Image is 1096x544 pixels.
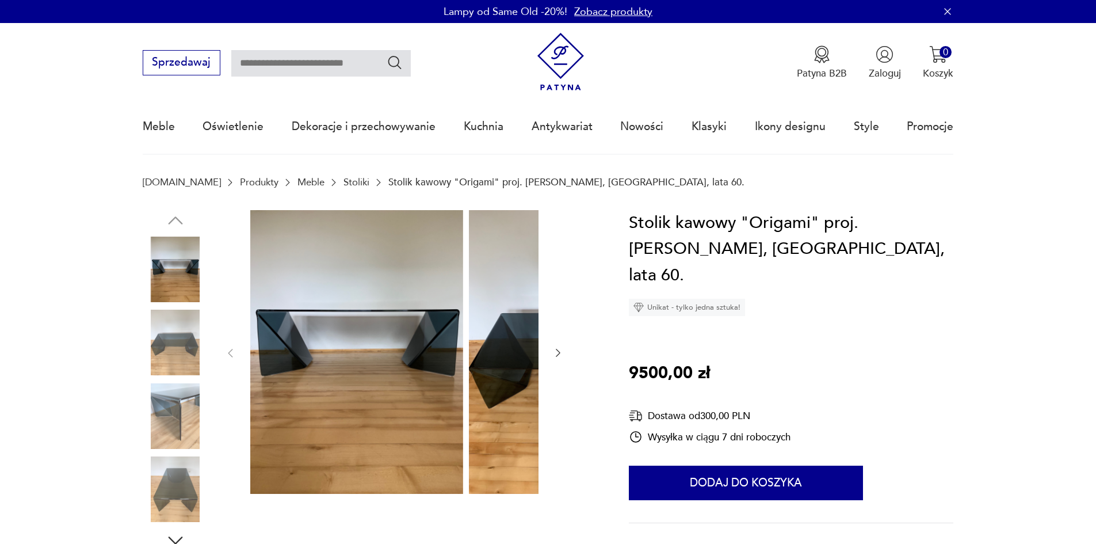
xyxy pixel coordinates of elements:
[876,45,893,63] img: Ikonka użytkownika
[143,310,208,375] img: Zdjęcie produktu Stolik kawowy "Origami" proj. Neal Small, USA, lata 60.
[143,237,208,302] img: Zdjęcie produktu Stolik kawowy "Origami" proj. Neal Small, USA, lata 60.
[143,383,208,449] img: Zdjęcie produktu Stolik kawowy "Origami" proj. Neal Small, USA, lata 60.
[755,100,826,153] a: Ikony designu
[629,409,791,423] div: Dostawa od 300,00 PLN
[929,45,947,63] img: Ikona koszyka
[532,33,590,91] img: Patyna - sklep z meblami i dekoracjami vintage
[143,456,208,522] img: Zdjęcie produktu Stolik kawowy "Origami" proj. Neal Small, USA, lata 60.
[143,50,220,75] button: Sprzedawaj
[692,100,727,153] a: Klasyki
[143,177,221,188] a: [DOMAIN_NAME]
[629,210,953,289] h1: Stolik kawowy "Origami" proj. [PERSON_NAME], [GEOGRAPHIC_DATA], lata 60.
[869,45,901,80] button: Zaloguj
[940,46,952,58] div: 0
[797,67,847,80] p: Patyna B2B
[629,299,745,316] div: Unikat - tylko jedna sztuka!
[143,100,175,153] a: Meble
[923,45,953,80] button: 0Koszyk
[813,45,831,63] img: Ikona medalu
[388,177,744,188] p: Stolik kawowy "Origami" proj. [PERSON_NAME], [GEOGRAPHIC_DATA], lata 60.
[240,177,278,188] a: Produkty
[629,466,863,500] button: Dodaj do koszyka
[923,67,953,80] p: Koszyk
[620,100,663,153] a: Nowości
[250,210,463,494] img: Zdjęcie produktu Stolik kawowy "Origami" proj. Neal Small, USA, lata 60.
[854,100,879,153] a: Style
[143,59,220,68] a: Sprzedawaj
[869,67,901,80] p: Zaloguj
[387,54,403,71] button: Szukaj
[469,210,682,494] img: Zdjęcie produktu Stolik kawowy "Origami" proj. Neal Small, USA, lata 60.
[464,100,503,153] a: Kuchnia
[629,430,791,444] div: Wysyłka w ciągu 7 dni roboczych
[797,45,847,80] button: Patyna B2B
[292,100,436,153] a: Dekoracje i przechowywanie
[444,5,567,19] p: Lampy od Same Old -20%!
[797,45,847,80] a: Ikona medaluPatyna B2B
[633,302,644,313] img: Ikona diamentu
[343,177,369,188] a: Stoliki
[629,360,710,387] p: 9500,00 zł
[629,409,643,423] img: Ikona dostawy
[203,100,264,153] a: Oświetlenie
[907,100,953,153] a: Promocje
[532,100,593,153] a: Antykwariat
[574,5,652,19] a: Zobacz produkty
[297,177,324,188] a: Meble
